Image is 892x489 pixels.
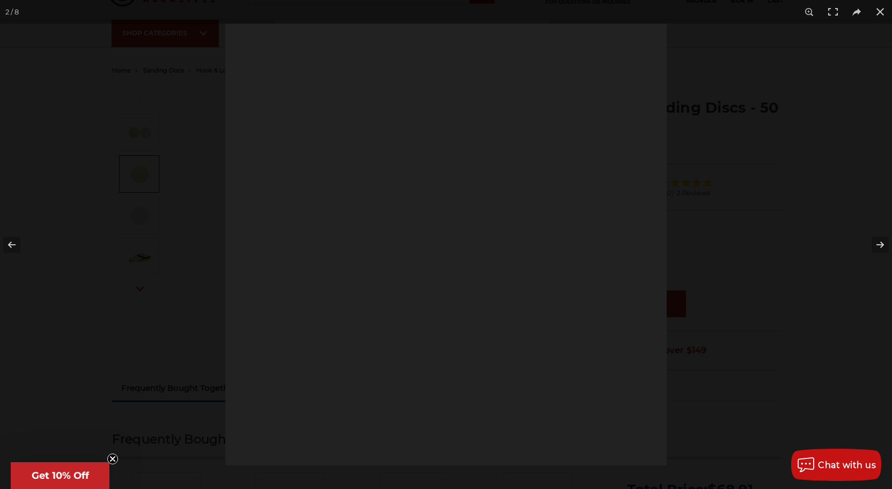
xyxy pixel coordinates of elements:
[818,460,876,470] span: Chat with us
[11,462,109,489] div: Get 10% OffClose teaser
[854,218,892,272] button: Next (arrow right)
[791,449,881,481] button: Chat with us
[32,470,89,481] span: Get 10% Off
[107,454,118,464] button: Close teaser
